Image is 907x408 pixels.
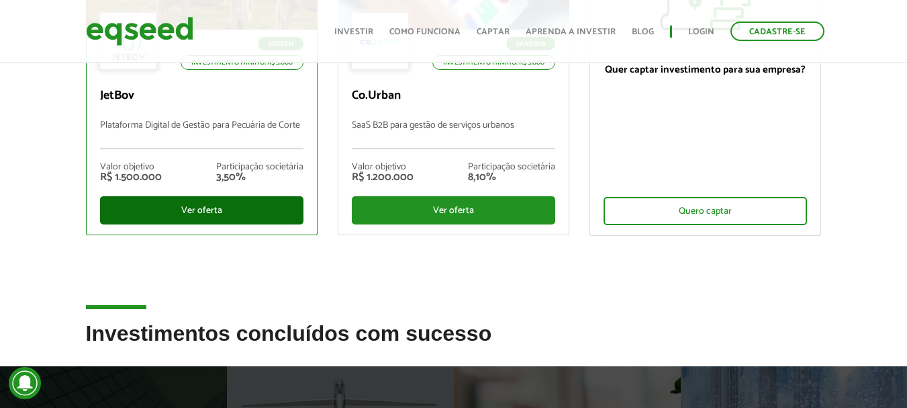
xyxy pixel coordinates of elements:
a: Cadastre-se [730,22,824,41]
a: Blog [632,28,654,36]
div: 3,50% [216,172,303,183]
a: Investir [334,28,373,36]
p: Plataforma Digital de Gestão para Pecuária de Corte [100,120,303,149]
div: R$ 1.500.000 [100,172,162,183]
a: Aprenda a investir [526,28,616,36]
a: Captar [477,28,510,36]
a: Como funciona [389,28,461,36]
h2: Investimentos concluídos com sucesso [86,322,822,366]
div: R$ 1.200.000 [352,172,414,183]
div: Quero captar [604,197,807,225]
a: Login [688,28,714,36]
div: 8,10% [468,172,555,183]
div: Ver oferta [352,196,555,225]
div: Participação societária [468,163,555,172]
p: Quer captar investimento para sua empresa? [604,64,807,76]
div: Ver oferta [100,196,303,225]
p: JetBov [100,89,303,104]
div: Valor objetivo [100,163,162,172]
div: Valor objetivo [352,163,414,172]
p: SaaS B2B para gestão de serviços urbanos [352,120,555,149]
div: Participação societária [216,163,303,172]
p: Co.Urban [352,89,555,104]
img: EqSeed [86,13,193,49]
